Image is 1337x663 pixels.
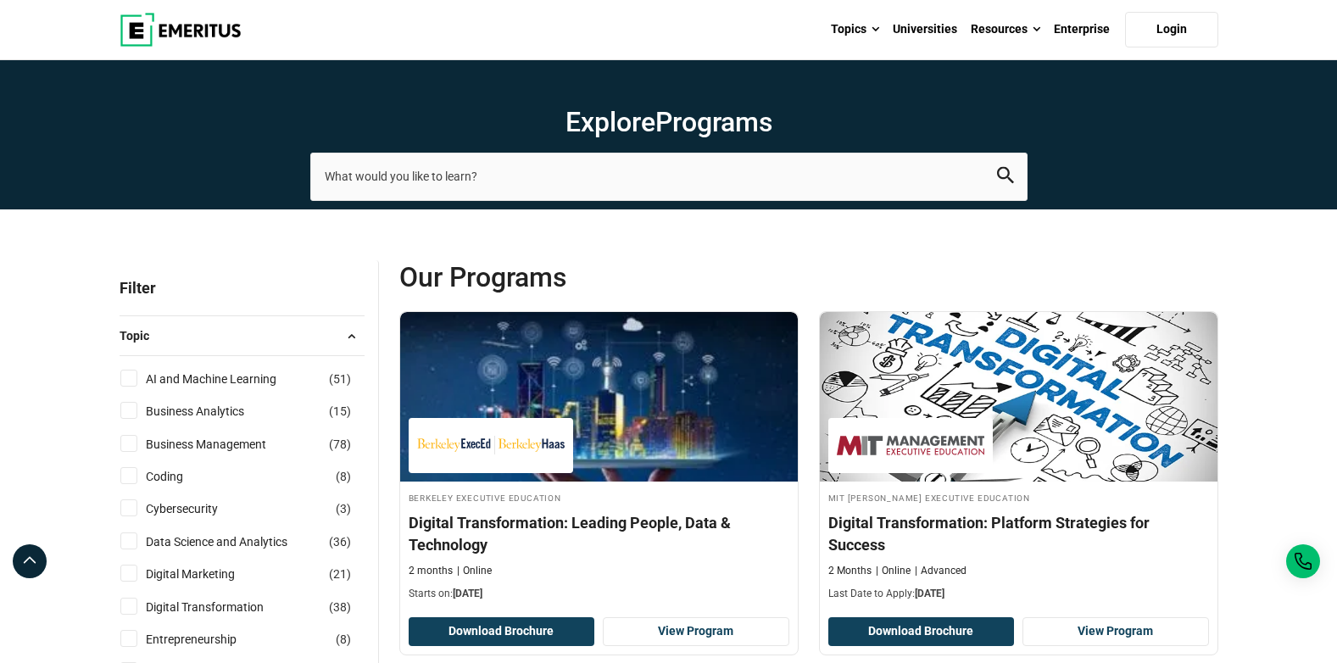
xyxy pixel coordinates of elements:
h1: Explore [310,105,1028,139]
span: [DATE] [915,588,944,599]
span: ( ) [336,630,351,649]
img: MIT Sloan Executive Education [837,426,984,465]
a: Coding [146,467,217,486]
span: ( ) [329,565,351,583]
a: View Program [603,617,789,646]
span: ( ) [329,435,351,454]
span: 15 [333,404,347,418]
span: ( ) [329,598,351,616]
p: Starts on: [409,587,789,601]
p: Online [876,564,911,578]
a: Business Management [146,435,300,454]
span: [DATE] [453,588,482,599]
p: Filter [120,260,365,315]
h4: MIT [PERSON_NAME] Executive Education [828,490,1209,504]
span: ( ) [329,402,351,421]
span: 78 [333,437,347,451]
span: 38 [333,600,347,614]
button: Download Brochure [828,617,1015,646]
button: Topic [120,323,365,348]
p: 2 Months [828,564,872,578]
span: ( ) [329,370,351,388]
span: 3 [340,502,347,515]
img: Digital Transformation: Platform Strategies for Success | Online Digital Transformation Course [820,312,1217,482]
span: 36 [333,535,347,549]
a: Digital Transformation Course by MIT Sloan Executive Education - August 28, 2025 MIT Sloan Execut... [820,312,1217,610]
span: Programs [655,106,772,138]
a: Login [1125,12,1218,47]
a: Entrepreneurship [146,630,270,649]
img: Digital Transformation: Leading People, Data & Technology | Online Digital Transformation Course [400,312,798,482]
a: Digital Transformation [146,598,298,616]
p: Online [457,564,492,578]
span: ( ) [329,532,351,551]
h4: Digital Transformation: Leading People, Data & Technology [409,512,789,554]
span: 51 [333,372,347,386]
a: Cybersecurity [146,499,252,518]
span: Our Programs [399,260,809,294]
p: Advanced [915,564,967,578]
span: 8 [340,470,347,483]
h4: Berkeley Executive Education [409,490,789,504]
span: ( ) [336,499,351,518]
img: Berkeley Executive Education [417,426,565,465]
a: Business Analytics [146,402,278,421]
span: Topic [120,326,163,345]
h4: Digital Transformation: Platform Strategies for Success [828,512,1209,554]
a: Data Science and Analytics [146,532,321,551]
span: 8 [340,632,347,646]
span: 21 [333,567,347,581]
input: search-page [310,153,1028,200]
button: Download Brochure [409,617,595,646]
a: View Program [1022,617,1209,646]
p: Last Date to Apply: [828,587,1209,601]
span: ( ) [336,467,351,486]
p: 2 months [409,564,453,578]
a: AI and Machine Learning [146,370,310,388]
a: Digital Transformation Course by Berkeley Executive Education - August 28, 2025 Berkeley Executiv... [400,312,798,610]
a: Digital Marketing [146,565,269,583]
button: search [997,167,1014,187]
a: search [997,171,1014,187]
